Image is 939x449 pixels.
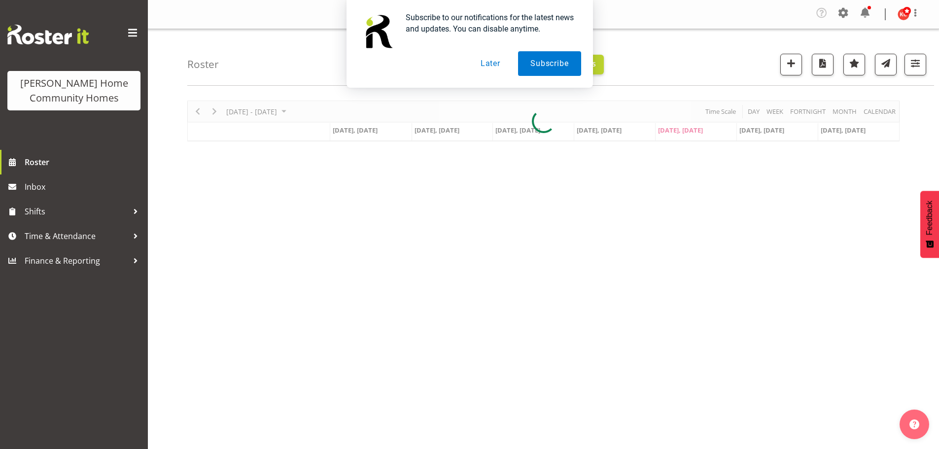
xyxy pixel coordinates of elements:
[25,179,143,194] span: Inbox
[358,12,398,51] img: notification icon
[25,204,128,219] span: Shifts
[468,51,513,76] button: Later
[17,76,131,105] div: [PERSON_NAME] Home Community Homes
[909,419,919,429] img: help-xxl-2.png
[25,155,143,170] span: Roster
[25,229,128,243] span: Time & Attendance
[925,201,934,235] span: Feedback
[25,253,128,268] span: Finance & Reporting
[398,12,581,35] div: Subscribe to our notifications for the latest news and updates. You can disable anytime.
[920,191,939,258] button: Feedback - Show survey
[518,51,581,76] button: Subscribe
